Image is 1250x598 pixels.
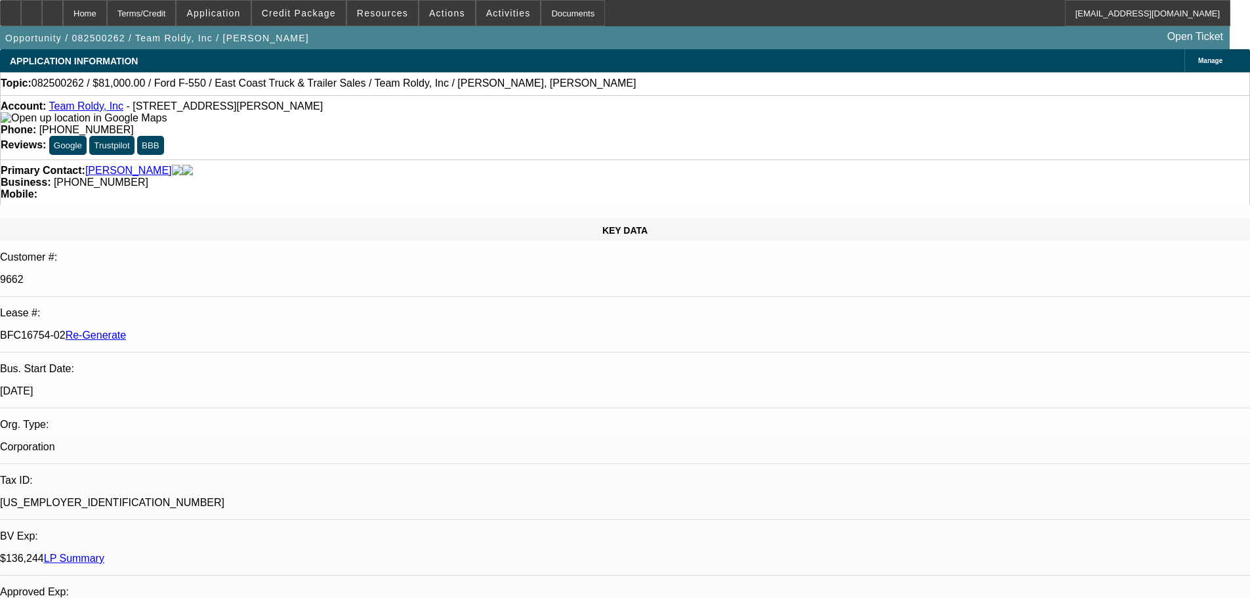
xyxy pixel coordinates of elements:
[182,165,193,177] img: linkedin-icon.png
[602,225,648,236] span: KEY DATA
[177,1,250,26] button: Application
[1,112,167,124] img: Open up location in Google Maps
[1,77,31,89] strong: Topic:
[1,139,46,150] strong: Reviews:
[357,8,408,18] span: Resources
[172,165,182,177] img: facebook-icon.png
[31,77,636,89] span: 082500262 / $81,000.00 / Ford F-550 / East Coast Truck & Trailer Sales / Team Roldy, Inc / [PERSO...
[66,330,127,341] a: Re-Generate
[44,553,104,564] a: LP Summary
[252,1,346,26] button: Credit Package
[262,8,336,18] span: Credit Package
[1,112,167,123] a: View Google Maps
[1162,26,1228,48] a: Open Ticket
[49,136,87,155] button: Google
[476,1,541,26] button: Activities
[347,1,418,26] button: Resources
[486,8,531,18] span: Activities
[429,8,465,18] span: Actions
[186,8,240,18] span: Application
[54,177,148,188] span: [PHONE_NUMBER]
[1,188,37,200] strong: Mobile:
[10,56,138,66] span: APPLICATION INFORMATION
[5,33,309,43] span: Opportunity / 082500262 / Team Roldy, Inc / [PERSON_NAME]
[1,177,51,188] strong: Business:
[85,165,172,177] a: [PERSON_NAME]
[1,165,85,177] strong: Primary Contact:
[49,100,123,112] a: Team Roldy, Inc
[39,124,134,135] span: [PHONE_NUMBER]
[89,136,134,155] button: Trustpilot
[419,1,475,26] button: Actions
[1,124,36,135] strong: Phone:
[126,100,323,112] span: - [STREET_ADDRESS][PERSON_NAME]
[1,100,46,112] strong: Account:
[1198,57,1222,64] span: Manage
[137,136,164,155] button: BBB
